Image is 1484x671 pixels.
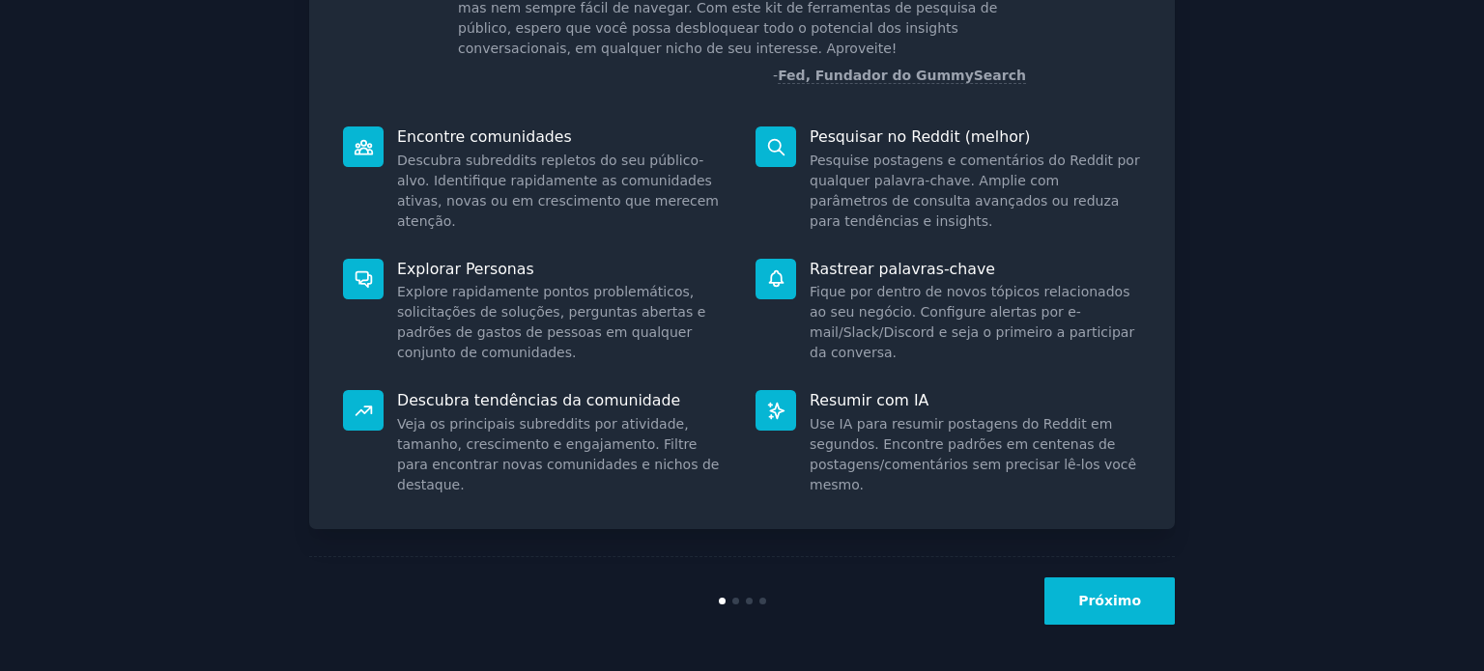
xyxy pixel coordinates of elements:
font: Veja os principais subreddits por atividade, tamanho, crescimento e engajamento. Filtre para enco... [397,416,719,492]
font: Fed, Fundador do GummySearch [778,68,1026,83]
font: Pesquise postagens e comentários do Reddit por qualquer palavra-chave. Amplie com parâmetros de c... [810,153,1140,229]
a: Fed, Fundador do GummySearch [778,68,1026,84]
font: - [773,68,778,83]
font: Explorar Personas [397,260,534,278]
font: Encontre comunidades [397,127,572,146]
font: Use IA para resumir postagens do Reddit em segundos. Encontre padrões em centenas de postagens/co... [810,416,1136,492]
font: Pesquisar no Reddit (melhor) [810,127,1030,146]
button: Próximo [1044,577,1175,625]
font: Descubra tendências da comunidade [397,391,680,409]
font: Resumir com IA [810,391,928,409]
font: Descubra subreddits repletos do seu público-alvo. Identifique rapidamente as comunidades ativas, ... [397,153,719,229]
font: Rastrear palavras-chave [810,260,995,278]
font: Explore rapidamente pontos problemáticos, solicitações de soluções, perguntas abertas e padrões d... [397,284,705,360]
font: Próximo [1078,593,1141,608]
font: Fique por dentro de novos tópicos relacionados ao seu negócio. Configure alertas por e-mail/Slack... [810,284,1134,360]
